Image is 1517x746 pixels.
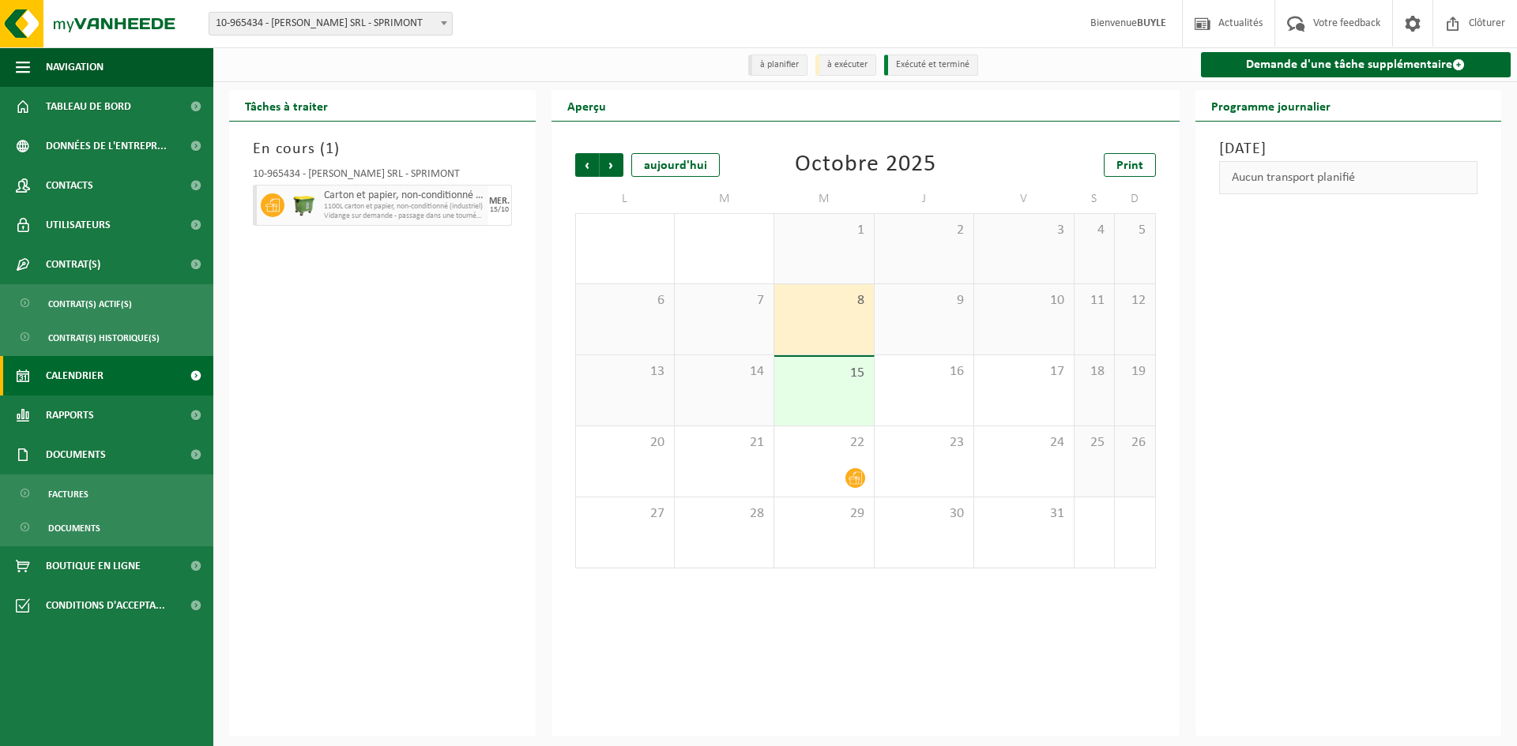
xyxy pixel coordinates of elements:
[748,54,807,76] li: à planifier
[1201,52,1511,77] a: Demande d'une tâche supplémentaire
[982,292,1065,309] span: 10
[324,189,484,202] span: Carton et papier, non-conditionné (industriel)
[675,185,774,213] td: M
[600,153,623,177] span: Suivant
[324,202,484,212] span: 1100L carton et papier, non-conditionné (industriel)
[46,47,104,87] span: Navigation
[48,513,100,543] span: Documents
[46,435,106,474] span: Documents
[584,292,666,309] span: 6
[292,193,316,217] img: WB-1100-HPE-GN-50
[46,245,100,284] span: Contrat(s)
[683,363,766,380] span: 14
[46,546,141,586] span: Boutique en ligne
[1123,363,1146,380] span: 19
[209,13,452,35] span: 10-965434 - BUYLE CHRISTIAN SRL - SPRIMONT
[683,505,766,523] span: 28
[1123,222,1146,239] span: 5
[489,197,510,206] div: MER.
[551,90,622,121] h2: Aperçu
[982,505,1065,523] span: 31
[4,478,209,508] a: Factures
[46,87,131,126] span: Tableau de bord
[982,434,1065,452] span: 24
[982,222,1065,239] span: 3
[48,289,132,319] span: Contrat(s) actif(s)
[575,185,675,213] td: L
[48,479,88,509] span: Factures
[209,12,453,36] span: 10-965434 - BUYLE CHRISTIAN SRL - SPRIMONT
[683,292,766,309] span: 7
[884,54,978,76] li: Exécuté et terminé
[875,185,974,213] td: J
[782,292,865,309] span: 8
[46,586,165,625] span: Conditions d'accepta...
[1195,90,1346,121] h2: Programme journalier
[584,363,666,380] span: 13
[683,434,766,452] span: 21
[782,434,865,452] span: 22
[782,222,865,239] span: 1
[4,322,209,352] a: Contrat(s) historique(s)
[490,206,509,214] div: 15/10
[46,395,94,435] span: Rapports
[1104,153,1156,177] a: Print
[883,505,966,523] span: 30
[324,212,484,221] span: Vidange sur demande - passage dans une tournée fixe
[883,222,966,239] span: 2
[1082,363,1106,380] span: 18
[253,169,512,185] div: 10-965434 - [PERSON_NAME] SRL - SPRIMONT
[1082,222,1106,239] span: 4
[1123,434,1146,452] span: 26
[782,365,865,382] span: 15
[883,363,966,380] span: 16
[1116,159,1143,172] span: Print
[46,205,111,245] span: Utilisateurs
[1123,292,1146,309] span: 12
[253,137,512,161] h3: En cours ( )
[4,512,209,542] a: Documents
[1219,161,1478,194] div: Aucun transport planifié
[1075,185,1115,213] td: S
[575,153,599,177] span: Précédent
[795,153,936,177] div: Octobre 2025
[883,434,966,452] span: 23
[229,90,344,121] h2: Tâches à traiter
[4,288,209,318] a: Contrat(s) actif(s)
[815,54,876,76] li: à exécuter
[1219,137,1478,161] h3: [DATE]
[326,141,334,157] span: 1
[48,323,160,353] span: Contrat(s) historique(s)
[1082,434,1106,452] span: 25
[584,505,666,523] span: 27
[1137,17,1166,29] strong: BUYLE
[46,166,93,205] span: Contacts
[974,185,1074,213] td: V
[1115,185,1155,213] td: D
[584,434,666,452] span: 20
[883,292,966,309] span: 9
[46,126,167,166] span: Données de l'entrepr...
[631,153,720,177] div: aujourd'hui
[982,363,1065,380] span: 17
[1082,292,1106,309] span: 11
[46,356,104,395] span: Calendrier
[782,505,865,523] span: 29
[774,185,874,213] td: M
